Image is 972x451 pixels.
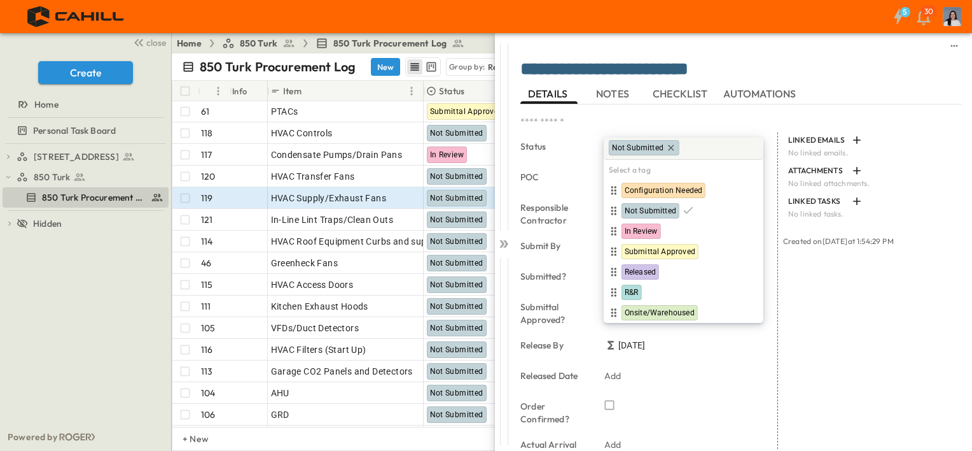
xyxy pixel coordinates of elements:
div: # [198,81,230,101]
span: 850 Turk [240,37,277,50]
div: Released [606,264,761,280]
p: 117 [201,148,212,161]
p: + New [183,433,190,445]
span: GRD [271,408,289,421]
span: Kitchen Exhaust Hoods [271,300,368,313]
p: Submitted? [520,270,587,283]
span: HVAC Access Doors [271,278,354,291]
p: 105 [201,322,216,334]
span: Created on [DATE] at 1:54:29 PM [783,236,894,246]
span: DETAILS [528,88,570,99]
nav: breadcrumbs [177,37,472,50]
span: Hidden [33,217,62,230]
span: Not Submitted [430,302,483,311]
span: Not Submitted [430,367,483,376]
a: Home [177,37,202,50]
span: Onsite/Warehoused [625,308,695,318]
div: test [3,167,169,187]
span: Not Submitted [430,129,483,138]
span: CHECKLIST [653,88,711,99]
p: ATTACHMENTS [788,166,847,176]
span: NOTES [596,88,632,99]
p: 121 [201,213,213,226]
span: Not Submitted [430,194,483,203]
h6: 5 [903,7,907,17]
div: Configuration Needed [606,183,761,198]
div: In Review [606,224,761,239]
div: Onsite/Warehoused [606,305,761,320]
p: 104 [201,387,216,399]
div: test [3,187,169,208]
p: 115 [201,278,213,291]
span: AUTOMATIONS [723,88,799,99]
p: 118 [201,127,213,140]
span: In-Line Lint Traps/Clean Outs [271,213,394,226]
span: Not Submitted [430,259,483,268]
span: VFDs/Duct Detectors [271,322,359,334]
p: Submit By [520,240,587,252]
span: Garage CO2 Panels and Detectors [271,365,413,378]
p: POC [520,171,587,183]
button: sidedrawer-menu [947,38,962,54]
span: Not Submitted [430,237,483,246]
span: [STREET_ADDRESS] [34,150,119,163]
span: HVAC Filters (Start Up) [271,343,366,356]
p: Order Confirmed? [520,400,587,426]
span: AHU [271,387,289,399]
p: 116 [201,343,213,356]
span: Not Submitted [430,215,483,224]
span: [DATE] [618,339,645,352]
p: No linked emails. [788,148,954,158]
p: 30 [924,6,933,17]
button: Create [38,61,133,84]
span: PTACs [271,105,298,118]
p: Responsible Contractor [488,61,582,73]
div: table view [405,57,441,76]
span: Not Submitted [612,143,663,153]
span: Greenheck Fans [271,257,338,269]
span: Not Submitted [430,280,483,289]
span: Not Submitted [430,345,483,354]
span: Not Submitted [430,172,483,181]
span: Not Submitted [430,324,483,333]
div: test [3,120,169,141]
p: Status [439,85,464,97]
p: Submittal Approved? [520,301,587,326]
p: 113 [201,365,213,378]
button: Sort [203,84,217,98]
p: Item [283,85,302,97]
span: Home [34,98,59,111]
div: Info [232,73,247,109]
span: Not Submitted [625,206,676,216]
p: Status [520,140,587,153]
img: 4f72bfc4efa7236828875bac24094a5ddb05241e32d018417354e964050affa1.png [15,3,138,30]
span: 850 Turk [34,171,70,183]
p: LINKED TASKS [788,196,847,206]
div: test [3,147,169,167]
button: Menu [211,83,226,99]
img: Profile Picture [943,7,962,26]
p: 120 [201,170,216,183]
p: Group by: [449,61,485,73]
span: close [146,36,166,49]
div: Submittal Approved [606,244,761,259]
span: HVAC Transfer Fans [271,170,355,183]
button: kanban view [423,59,439,75]
p: 850 Turk Procurement Log [200,58,356,76]
p: Add [604,369,621,382]
span: Condensate Pumps/Drain Pans [271,148,403,161]
span: HVAC Supply/Exhaust Fans [271,192,387,204]
span: Configuration Needed [625,185,702,196]
h6: Select a tag [604,160,763,180]
span: Not Submitted [430,389,483,397]
p: 61 [201,105,209,118]
span: Submittal Approved [430,107,503,116]
p: Release By [520,339,587,352]
p: Released Date [520,369,587,382]
span: Personal Task Board [33,124,116,137]
p: Responsible Contractor [520,201,587,227]
span: HVAC Roof Equipment Curbs and supports [271,235,449,248]
button: New [371,58,400,76]
p: 46 [201,257,211,269]
button: Sort [467,84,481,98]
